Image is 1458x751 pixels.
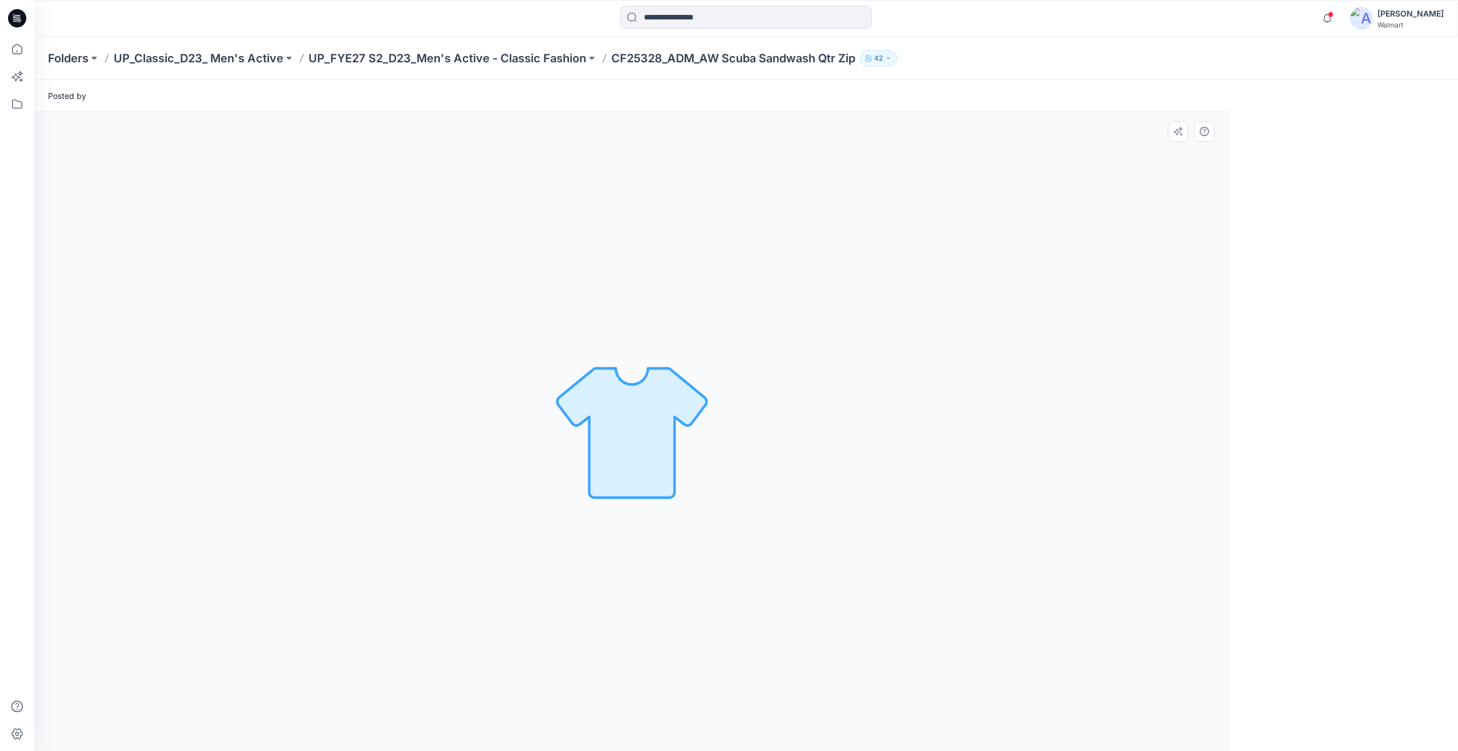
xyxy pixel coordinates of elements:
[860,50,897,66] button: 42
[1377,21,1444,29] div: Walmart
[114,50,283,66] a: UP_Classic_D23_ Men's Active
[1377,7,1444,21] div: [PERSON_NAME]
[552,351,712,512] img: No Outline
[48,90,86,102] span: Posted by
[48,50,89,66] a: Folders
[309,50,586,66] a: UP_FYE27 S2_D23_Men's Active - Classic Fashion
[1350,7,1373,30] img: avatar
[611,50,855,66] p: CF25328_ADM_AW Scuba Sandwash Qtr Zip
[874,52,883,65] p: 42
